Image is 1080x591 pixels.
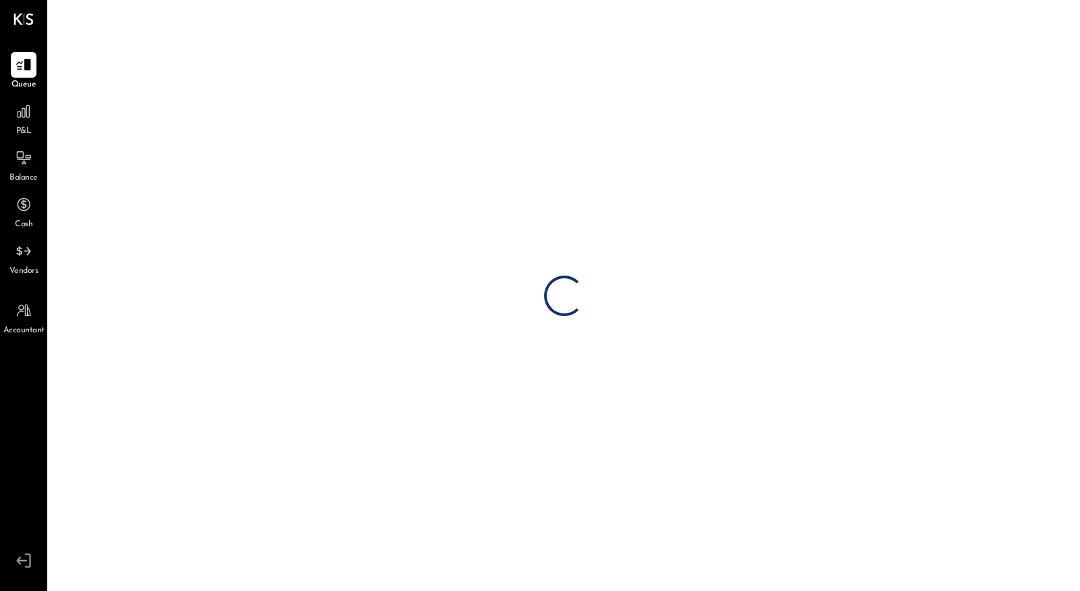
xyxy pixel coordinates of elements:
[1,192,47,231] a: Cash
[16,126,32,138] span: P&L
[3,325,45,337] span: Accountant
[1,238,47,278] a: Vendors
[1,99,47,138] a: P&L
[11,79,36,91] span: Queue
[1,145,47,184] a: Balance
[1,52,47,91] a: Queue
[9,265,38,278] span: Vendors
[9,172,38,184] span: Balance
[15,219,32,231] span: Cash
[1,298,47,337] a: Accountant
